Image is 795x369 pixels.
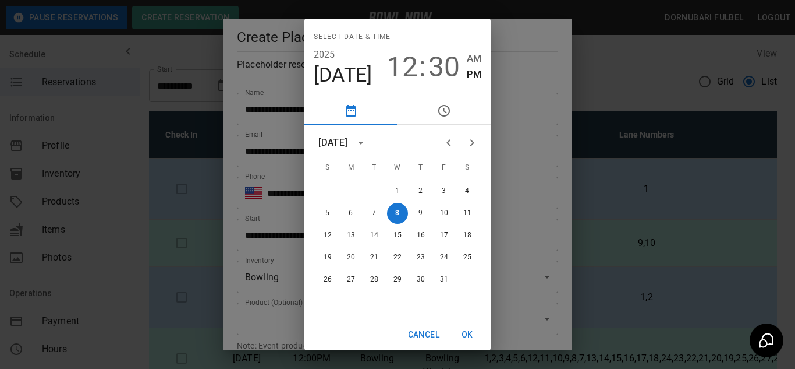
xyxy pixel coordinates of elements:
[387,203,408,224] button: 8
[419,51,426,83] span: :
[314,63,372,87] button: [DATE]
[457,181,478,202] button: 4
[387,181,408,202] button: 1
[318,136,347,150] div: [DATE]
[340,203,361,224] button: 6
[410,247,431,268] button: 23
[457,225,478,246] button: 18
[434,225,455,246] button: 17
[457,203,478,224] button: 11
[460,131,484,154] button: Next month
[340,247,361,268] button: 20
[434,269,455,290] button: 31
[364,203,385,224] button: 7
[317,225,338,246] button: 12
[317,156,338,180] span: Sunday
[434,247,455,268] button: 24
[387,156,408,180] span: Wednesday
[449,324,486,346] button: OK
[304,97,397,125] button: pick date
[397,97,491,125] button: pick time
[457,247,478,268] button: 25
[314,28,391,47] span: Select date & time
[467,51,481,66] button: AM
[317,247,338,268] button: 19
[434,156,455,180] span: Friday
[434,181,455,202] button: 3
[314,47,335,63] button: 2025
[317,203,338,224] button: 5
[387,225,408,246] button: 15
[434,203,455,224] button: 10
[340,269,361,290] button: 27
[410,203,431,224] button: 9
[410,181,431,202] button: 2
[467,66,481,82] button: PM
[386,51,418,83] button: 12
[340,156,361,180] span: Monday
[364,269,385,290] button: 28
[364,156,385,180] span: Tuesday
[437,131,460,154] button: Previous month
[410,269,431,290] button: 30
[410,156,431,180] span: Thursday
[387,247,408,268] button: 22
[428,51,460,83] button: 30
[387,269,408,290] button: 29
[351,133,371,153] button: calendar view is open, switch to year view
[403,324,444,346] button: Cancel
[410,225,431,246] button: 16
[364,225,385,246] button: 14
[457,156,478,180] span: Saturday
[364,247,385,268] button: 21
[340,225,361,246] button: 13
[317,269,338,290] button: 26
